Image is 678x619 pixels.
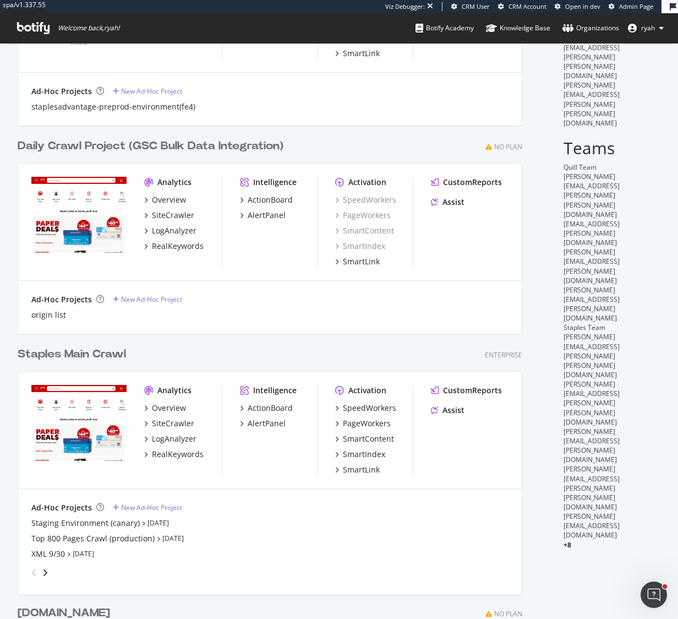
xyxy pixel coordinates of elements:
[121,295,182,304] div: New Ad-Hoc Project
[18,346,126,362] div: Staples Main Crawl
[248,194,293,205] div: ActionBoard
[73,549,94,558] a: [DATE]
[564,332,620,379] span: [PERSON_NAME][EMAIL_ADDRESS][PERSON_NAME][PERSON_NAME][DOMAIN_NAME]
[431,197,464,208] a: Assist
[562,23,619,34] div: Organizations
[18,138,283,154] div: Daily Crawl Project (GSC Bulk Data Integration)
[343,403,396,414] div: SpeedWorkers
[564,464,620,512] span: [PERSON_NAME][EMAIL_ADDRESS][PERSON_NAME][PERSON_NAME][DOMAIN_NAME]
[31,549,65,560] a: XML 9/30
[641,23,655,32] span: ryah
[494,609,522,618] div: No Plan
[335,403,396,414] a: SpeedWorkers
[121,503,182,512] div: New Ad-Hoc Project
[248,210,286,221] div: AlertPanel
[335,433,394,444] a: SmartContent
[144,449,204,460] a: RealKeywords
[253,385,297,396] div: Intelligence
[562,13,619,43] a: Organizations
[335,210,391,221] div: PageWorkers
[240,403,293,414] a: ActionBoard
[442,405,464,416] div: Assist
[335,256,380,267] a: SmartLink
[443,385,502,396] div: CustomReports
[343,449,385,460] div: SmartIndex
[144,403,186,414] a: Overview
[343,464,380,475] div: SmartLink
[443,177,502,188] div: CustomReports
[240,418,286,429] a: AlertPanel
[564,219,620,247] span: [EMAIL_ADDRESS][PERSON_NAME][DOMAIN_NAME]
[31,518,140,529] a: Staging Environment (canary)
[431,385,502,396] a: CustomReports
[564,427,620,464] span: [PERSON_NAME][EMAIL_ADDRESS][PERSON_NAME][DOMAIN_NAME]
[31,533,155,544] a: Top 800 Pages Crawl (production)
[431,177,502,188] a: CustomReports
[31,86,92,97] div: Ad-Hoc Projects
[18,346,130,362] a: Staples Main Crawl
[498,2,546,11] a: CRM Account
[335,194,396,205] div: SpeedWorkers
[152,241,204,252] div: RealKeywords
[157,177,192,188] div: Analytics
[31,309,66,321] a: origin list
[486,13,550,43] a: Knowledge Base
[619,19,672,37] button: ryah
[240,210,286,221] a: AlertPanel
[335,48,380,59] a: SmartLink
[31,177,127,253] img: staples.com
[486,23,550,34] div: Knowledge Base
[248,403,293,414] div: ActionBoard
[415,23,474,34] div: Botify Academy
[609,2,653,11] a: Admin Page
[152,418,194,429] div: SiteCrawler
[152,449,204,460] div: RealKeywords
[564,512,620,540] span: [PERSON_NAME][EMAIL_ADDRESS][DOMAIN_NAME]
[248,418,286,429] div: AlertPanel
[240,194,293,205] a: ActionBoard
[152,210,194,221] div: SiteCrawler
[565,2,600,10] span: Open in dev
[564,139,660,157] h2: Teams
[31,101,195,112] a: staplesadvantage-preprod-environment(fe4)
[343,256,380,267] div: SmartLink
[451,2,490,11] a: CRM User
[113,86,182,96] a: New Ad-Hoc Project
[348,385,386,396] div: Activation
[144,418,194,429] a: SiteCrawler
[335,449,385,460] a: SmartIndex
[485,350,522,360] div: Enterprise
[564,379,620,427] span: [PERSON_NAME][EMAIL_ADDRESS][PERSON_NAME][PERSON_NAME][DOMAIN_NAME]
[343,48,380,59] div: SmartLink
[113,503,182,512] a: New Ad-Hoc Project
[462,2,490,10] span: CRM User
[348,177,386,188] div: Activation
[564,172,620,219] span: [PERSON_NAME][EMAIL_ADDRESS][PERSON_NAME][PERSON_NAME][DOMAIN_NAME]
[564,285,620,323] span: [PERSON_NAME][EMAIL_ADDRESS][PERSON_NAME][DOMAIN_NAME]
[162,534,184,543] a: [DATE]
[113,295,182,304] a: New Ad-Hoc Project
[564,80,620,128] span: [PERSON_NAME][EMAIL_ADDRESS][PERSON_NAME][PERSON_NAME][DOMAIN_NAME]
[144,210,194,221] a: SiteCrawler
[385,2,425,11] div: Viz Debugger:
[152,194,186,205] div: Overview
[144,241,204,252] a: RealKeywords
[335,241,385,252] a: SmartIndex
[152,403,186,414] div: Overview
[508,2,546,10] span: CRM Account
[335,418,391,429] a: PageWorkers
[31,294,92,305] div: Ad-Hoc Projects
[58,24,119,32] span: Welcome back, ryah !
[442,197,464,208] div: Assist
[564,162,660,172] div: Quill Team
[494,142,522,151] div: No Plan
[152,225,196,236] div: LogAnalyzer
[147,518,169,528] a: [DATE]
[335,464,380,475] a: SmartLink
[335,225,394,236] div: SmartContent
[564,34,620,81] span: [PERSON_NAME][EMAIL_ADDRESS][PERSON_NAME][PERSON_NAME][DOMAIN_NAME]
